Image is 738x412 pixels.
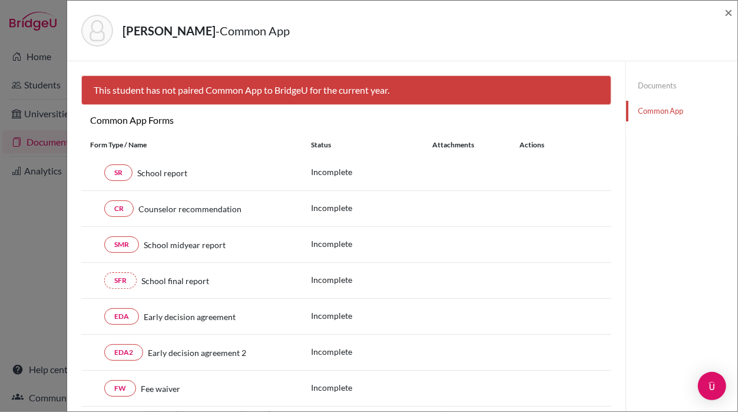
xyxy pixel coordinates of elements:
a: SFR [104,272,137,289]
div: Form Type / Name [81,140,302,150]
span: Early decision agreement 2 [148,347,246,359]
span: - Common App [216,24,290,38]
button: Close [724,5,733,19]
a: SMR [104,236,139,253]
span: School midyear report [144,239,226,251]
span: × [724,4,733,21]
div: Actions [505,140,578,150]
span: Counselor recommendation [138,203,241,215]
div: Attachments [432,140,505,150]
p: Incomplete [311,345,432,358]
a: FW [104,380,136,397]
span: School report [137,167,187,179]
div: Open Intercom Messenger [698,372,726,400]
a: Common App [626,101,737,121]
strong: [PERSON_NAME] [123,24,216,38]
span: School final report [141,275,209,287]
p: Incomplete [311,202,432,214]
h6: Common App Forms [81,114,346,126]
a: SR [104,164,133,181]
p: Incomplete [311,238,432,250]
span: Fee waiver [141,383,180,395]
a: CR [104,200,134,217]
div: Status [311,140,432,150]
p: Incomplete [311,381,432,394]
div: This student has not paired Common App to BridgeU for the current year. [81,75,611,105]
p: Incomplete [311,166,432,178]
a: EDA [104,308,139,325]
p: Incomplete [311,309,432,322]
a: Documents [626,75,737,96]
p: Incomplete [311,273,432,286]
a: EDA2 [104,344,143,361]
span: Early decision agreement [144,311,236,323]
